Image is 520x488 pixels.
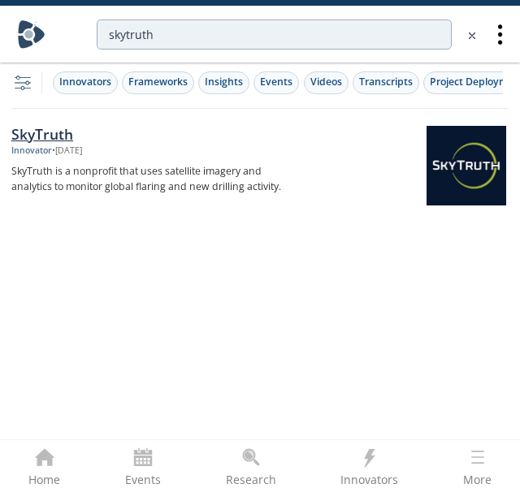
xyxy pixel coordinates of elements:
div: Innovator [11,145,52,158]
p: SkyTruth is a nonprofit that uses satellite imagery and analytics to monitor global flaring and n... [11,163,292,196]
div: Events [260,75,292,89]
div: Frameworks [128,75,188,89]
img: Home [17,20,45,49]
button: Videos [304,71,349,94]
div: Innovators [59,75,111,89]
div: Videos [310,75,342,89]
a: SkyTruth Innovator •[DATE] SkyTruth is a nonprofit that uses satellite imagery and analytics to m... [11,109,509,251]
div: SkyTruth [11,123,292,145]
div: Transcripts [359,75,413,89]
button: Events [253,71,299,94]
button: Transcripts [353,71,419,94]
img: SkyTruth [427,126,506,205]
button: Insights [198,71,249,94]
button: Frameworks [122,71,194,94]
button: Innovators [53,71,118,94]
input: Advanced Search [97,19,452,50]
div: • [DATE] [52,145,82,158]
div: Insights [205,75,243,89]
